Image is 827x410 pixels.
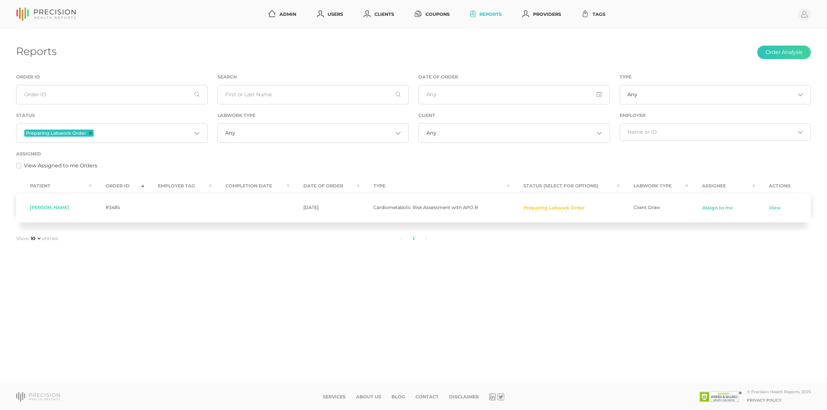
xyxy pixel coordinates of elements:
[360,179,509,193] th: Type : activate to sort column ascending
[620,179,688,193] th: Labwork Type : activate to sort column ascending
[26,131,86,135] span: Preparing Labwork Order
[217,74,237,80] label: Search
[418,85,610,104] input: Any
[509,179,620,193] th: Status (Select for Options) : activate to sort column ascending
[225,130,235,136] span: Any
[688,179,755,193] th: Assignee : activate to sort column ascending
[212,179,289,193] th: Completion Date : activate to sort column ascending
[24,162,97,170] label: View Assigned to me Orders
[520,8,564,20] a: Providers
[16,123,208,143] div: Search for option
[314,8,346,20] a: Users
[436,130,594,136] input: Search for option
[30,205,69,210] span: [PERSON_NAME]
[16,74,40,80] label: Order ID
[217,85,409,104] input: First or Last Name
[16,179,92,193] th: Patient : activate to sort column ascending
[637,91,795,98] input: Search for option
[699,392,742,402] img: SSL site seal - click to verify
[16,151,41,157] label: Assigned
[392,394,405,400] a: Blog
[633,205,660,210] span: Client Draw
[620,85,811,104] div: Search for option
[323,394,346,400] a: Services
[412,8,452,20] a: Coupons
[217,113,256,118] label: Labwork Type
[620,74,632,80] label: Type
[769,205,781,211] a: View
[747,389,811,394] div: © Precision Health Reports, 2025
[217,123,409,143] div: Search for option
[620,113,645,118] label: Employer
[16,113,35,118] label: Status
[289,179,360,193] th: Date Of Order : activate to sort column ascending
[289,193,360,223] td: [DATE]
[620,123,811,141] div: Search for option
[16,85,208,104] input: Order ID
[747,398,781,403] a: Privacy Policy
[16,45,57,58] h1: Reports
[468,8,504,20] a: Reports
[757,46,811,59] button: Order Analysis
[89,131,92,135] button: Deselect Preparing Labwork Order
[579,8,608,20] a: Tags
[418,123,610,143] div: Search for option
[95,129,192,137] input: Search for option
[356,394,381,400] a: About Us
[426,130,436,136] span: Any
[418,113,435,118] label: Client
[144,179,211,193] th: Employer Tag : activate to sort column ascending
[627,91,637,98] span: Any
[29,235,42,242] select: Showentries
[449,394,479,400] a: Disclaimer
[755,179,811,193] th: Actions
[361,8,397,20] a: Clients
[266,8,299,20] a: Admin
[418,74,458,80] label: Date of Order
[523,205,585,211] button: Preparing Labwork Order
[702,205,733,211] a: Assign to me
[415,394,439,400] a: Contact
[235,130,393,136] input: Search for option
[373,205,478,210] span: Cardiometabolic Risk Assessment with APO B
[627,129,795,135] input: Search for option
[92,193,144,223] td: #3485
[16,235,58,242] label: Show entries
[92,179,144,193] th: Order ID : activate to sort column ascending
